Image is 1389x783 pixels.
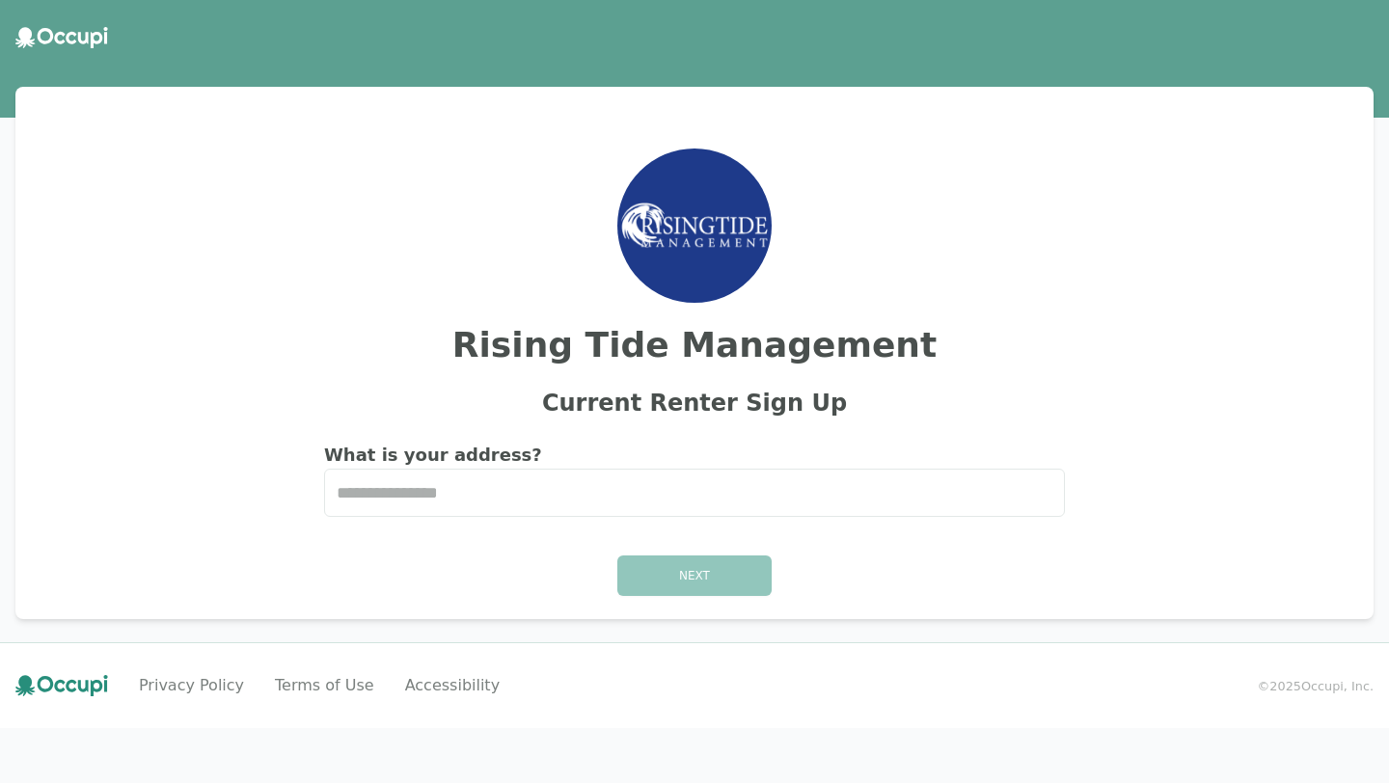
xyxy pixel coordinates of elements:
[617,197,772,254] img: Rising Tide Homes
[1258,677,1374,695] small: © 2025 Occupi, Inc.
[405,674,500,697] a: Accessibility
[39,326,1350,364] h2: Rising Tide Management
[324,442,1065,469] h2: What is your address?
[139,674,244,697] a: Privacy Policy
[39,388,1350,418] h2: Current Renter Sign Up
[325,470,1064,516] input: Start typing...
[275,674,374,697] a: Terms of Use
